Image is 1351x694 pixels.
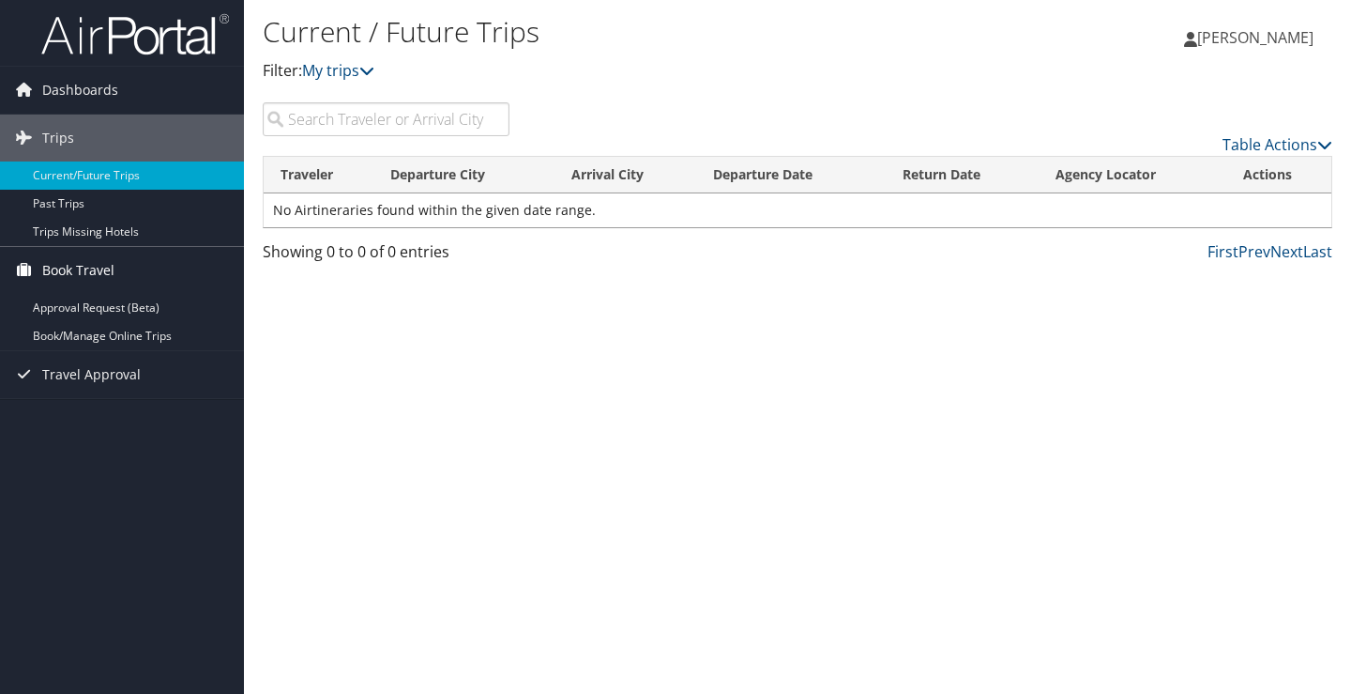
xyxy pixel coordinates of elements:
th: Actions [1226,157,1331,193]
a: My trips [302,60,374,81]
span: [PERSON_NAME] [1197,27,1313,48]
a: Table Actions [1222,134,1332,155]
div: Showing 0 to 0 of 0 entries [263,240,509,272]
span: Travel Approval [42,351,141,398]
td: No Airtineraries found within the given date range. [264,193,1331,227]
span: Book Travel [42,247,114,294]
th: Agency Locator: activate to sort column ascending [1039,157,1226,193]
a: Last [1303,241,1332,262]
th: Return Date: activate to sort column ascending [886,157,1038,193]
a: Prev [1238,241,1270,262]
span: Trips [42,115,74,162]
th: Departure Date: activate to sort column descending [696,157,887,193]
th: Traveler: activate to sort column ascending [264,157,373,193]
img: airportal-logo.png [41,12,229,56]
p: Filter: [263,59,976,84]
a: First [1207,241,1238,262]
a: [PERSON_NAME] [1184,9,1332,66]
th: Departure City: activate to sort column ascending [373,157,554,193]
input: Search Traveler or Arrival City [263,102,509,136]
span: Dashboards [42,67,118,114]
th: Arrival City: activate to sort column ascending [554,157,696,193]
h1: Current / Future Trips [263,12,976,52]
a: Next [1270,241,1303,262]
